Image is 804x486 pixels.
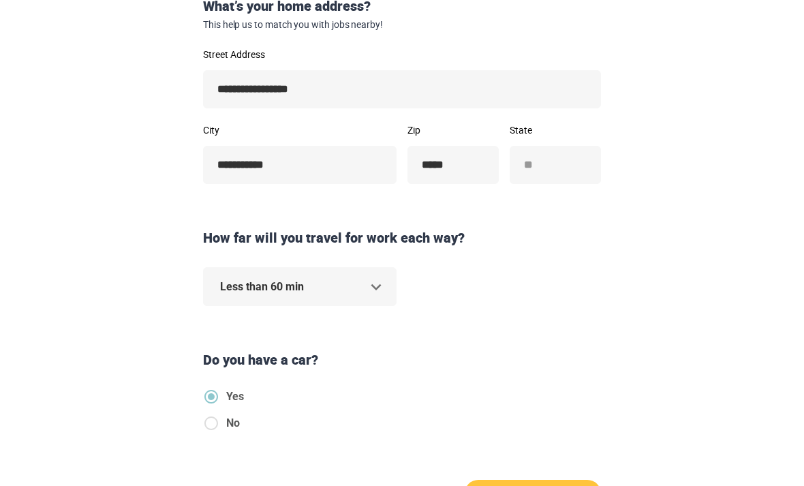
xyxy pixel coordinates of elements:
[226,415,240,431] span: No
[198,228,606,248] div: How far will you travel for work each way?
[510,125,601,135] label: State
[203,19,601,31] span: This help us to match you with jobs nearby!
[407,125,499,135] label: Zip
[198,350,606,370] div: Do you have a car?
[203,125,397,135] label: City
[203,389,255,442] div: hasCar
[203,50,601,59] label: Street Address
[226,389,244,405] span: Yes
[203,267,397,306] div: Less than 60 min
